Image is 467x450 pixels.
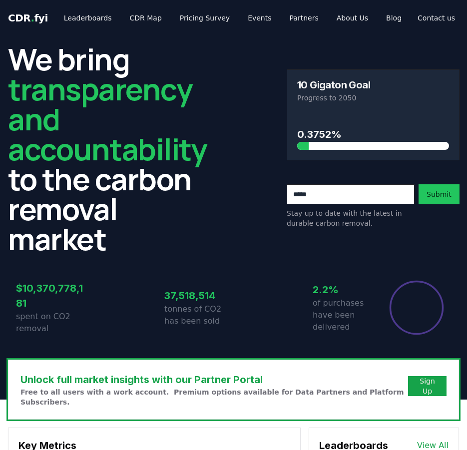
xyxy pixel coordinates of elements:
[31,12,34,24] span: .
[8,68,207,169] span: transparency and accountability
[164,303,234,327] p: tonnes of CO2 has been sold
[20,372,408,387] h3: Unlock full market insights with our Partner Portal
[287,208,415,228] p: Stay up to date with the latest in durable carbon removal.
[164,288,234,303] h3: 37,518,514
[56,9,120,27] a: Leaderboards
[313,297,382,333] p: of purchases have been delivered
[410,9,463,27] a: Contact us
[297,80,370,90] h3: 10 Gigaton Goal
[297,127,449,142] h3: 0.3752%
[122,9,170,27] a: CDR Map
[416,376,439,396] a: Sign Up
[8,11,48,25] a: CDR.fyi
[8,44,207,254] h2: We bring to the carbon removal market
[378,9,410,27] a: Blog
[282,9,327,27] a: Partners
[240,9,279,27] a: Events
[56,9,410,27] nav: Main
[8,12,48,24] span: CDR fyi
[329,9,376,27] a: About Us
[389,280,445,336] div: Percentage of sales delivered
[172,9,238,27] a: Pricing Survey
[297,93,449,103] p: Progress to 2050
[16,281,85,311] h3: $10,370,778,181
[16,311,85,335] p: spent on CO2 removal
[313,282,382,297] h3: 2.2%
[419,184,460,204] button: Submit
[20,387,408,407] p: Free to all users with a work account. Premium options available for Data Partners and Platform S...
[408,376,447,396] button: Sign Up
